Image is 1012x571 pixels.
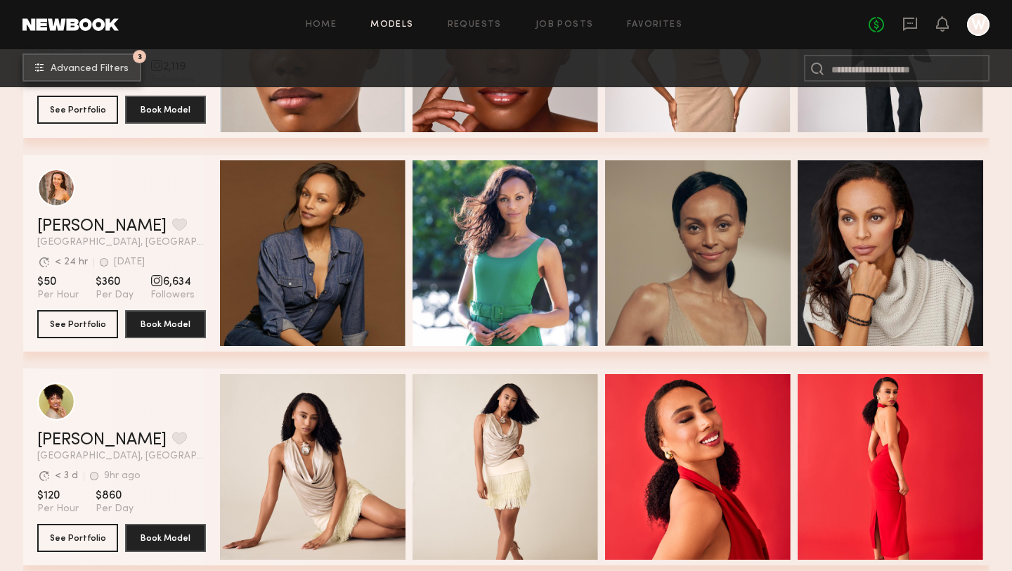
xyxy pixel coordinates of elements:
[55,471,78,481] div: < 3 d
[37,489,79,503] span: $120
[114,257,145,267] div: [DATE]
[96,289,134,302] span: Per Day
[125,310,206,338] button: Book Model
[150,275,195,289] span: 6,634
[37,451,206,461] span: [GEOGRAPHIC_DATA], [GEOGRAPHIC_DATA]
[150,289,195,302] span: Followers
[37,275,79,289] span: $50
[96,503,134,515] span: Per Day
[37,238,206,248] span: [GEOGRAPHIC_DATA], [GEOGRAPHIC_DATA]
[37,524,118,552] button: See Portfolio
[37,503,79,515] span: Per Hour
[967,13,990,36] a: W
[104,471,141,481] div: 9hr ago
[125,96,206,124] button: Book Model
[37,289,79,302] span: Per Hour
[55,257,88,267] div: < 24 hr
[536,20,594,30] a: Job Posts
[96,489,134,503] span: $860
[37,310,118,338] button: See Portfolio
[96,275,134,289] span: $360
[37,218,167,235] a: [PERSON_NAME]
[22,53,141,82] button: 3Advanced Filters
[306,20,337,30] a: Home
[370,20,413,30] a: Models
[138,53,142,60] span: 3
[448,20,502,30] a: Requests
[125,524,206,552] button: Book Model
[627,20,682,30] a: Favorites
[37,432,167,449] a: [PERSON_NAME]
[37,96,118,124] button: See Portfolio
[51,64,129,74] span: Advanced Filters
